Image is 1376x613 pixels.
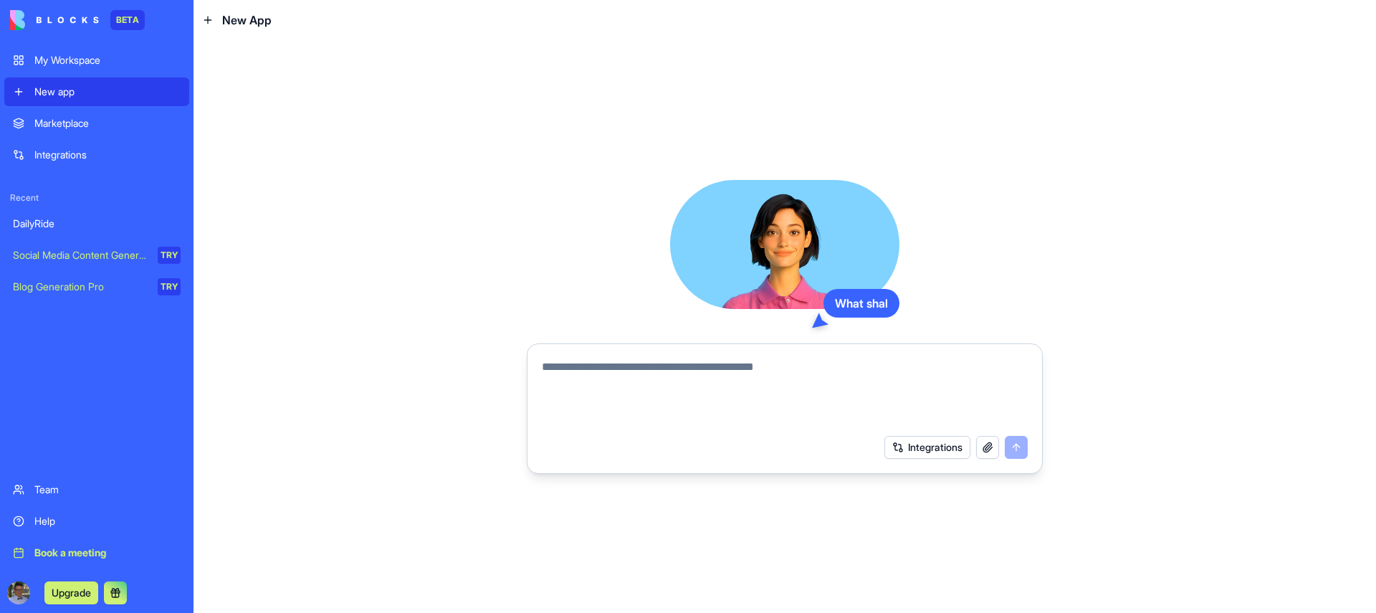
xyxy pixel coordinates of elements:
button: Integrations [884,436,970,459]
a: Integrations [4,141,189,169]
span: Recent [4,192,189,204]
a: Blog Generation ProTRY [4,272,189,301]
a: New app [4,77,189,106]
button: Upgrade [44,581,98,604]
a: Help [4,507,189,536]
div: New app [34,85,181,99]
a: Book a meeting [4,538,189,567]
a: DailyRide [4,209,189,238]
a: Marketplace [4,109,189,138]
div: DailyRide [13,217,181,231]
div: Social Media Content Generator [13,248,148,262]
div: My Workspace [34,53,181,67]
img: ACg8ocI_FzCKnk09cDGkkHtPprc3otlS39XmlTXQ5I0Npwku_FCMVRAj=s96-c [7,581,30,604]
a: BETA [10,10,145,30]
a: Team [4,475,189,504]
div: Integrations [34,148,181,162]
a: Upgrade [44,585,98,599]
div: BETA [110,10,145,30]
div: TRY [158,247,181,264]
img: logo [10,10,99,30]
div: Book a meeting [34,546,181,560]
a: Social Media Content GeneratorTRY [4,241,189,270]
div: Team [34,483,181,497]
span: New App [222,11,272,29]
div: TRY [158,278,181,295]
div: Marketplace [34,116,181,130]
div: Help [34,514,181,528]
div: Blog Generation Pro [13,280,148,294]
a: My Workspace [4,46,189,75]
div: What shal [823,289,899,318]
